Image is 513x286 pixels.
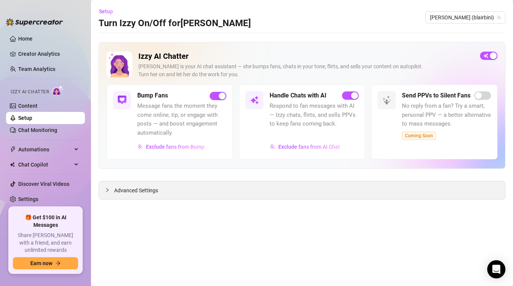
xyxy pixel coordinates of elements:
img: svg%3e [118,96,127,105]
span: Respond to fan messages with AI — Izzy chats, flirts, and sells PPVs to keep fans coming back. [270,102,359,129]
span: Blair (blairbini) [430,12,501,23]
span: Share [PERSON_NAME] with a friend, and earn unlimited rewards [13,232,78,254]
span: Coming Soon [402,132,436,140]
a: Team Analytics [18,66,55,72]
img: logo-BBDzfeDw.svg [6,18,63,26]
button: Earn nowarrow-right [13,257,78,269]
span: Chat Copilot [18,159,72,171]
img: svg%3e [138,144,143,149]
span: 🎁 Get $100 in AI Messages [13,214,78,229]
div: [PERSON_NAME] is your AI chat assistant — she bumps fans, chats in your tone, flirts, and sells y... [138,63,474,79]
div: Open Intercom Messenger [487,260,505,278]
img: svg%3e [250,96,259,105]
span: Izzy AI Chatter [11,88,49,96]
h3: Turn Izzy On/Off for [PERSON_NAME] [99,17,251,30]
a: Content [18,103,38,109]
a: Creator Analytics [18,48,79,60]
h5: Bump Fans [137,91,168,100]
button: Exclude fans from Bump [137,141,205,153]
a: Discover Viral Videos [18,181,69,187]
img: Chat Copilot [10,162,15,167]
span: Exclude fans from AI Chat [278,144,340,150]
span: Message fans the moment they come online, tip, or engage with posts — and boost engagement automa... [137,102,226,137]
span: arrow-right [55,261,61,266]
img: svg%3e [382,96,391,105]
span: Advanced Settings [114,186,158,195]
span: No reply from a fan? Try a smart, personal PPV — a better alternative to mass messages. [402,102,491,129]
span: Earn now [30,260,52,266]
span: team [497,15,501,20]
h5: Handle Chats with AI [270,91,326,100]
a: Setup [18,115,32,121]
span: Automations [18,143,72,156]
img: Izzy AI Chatter [107,52,132,77]
span: Exclude fans from Bump [146,144,204,150]
span: Setup [99,8,113,14]
div: collapsed [105,186,114,194]
img: svg%3e [270,144,275,149]
img: AI Chatter [52,85,64,96]
h5: Send PPVs to Silent Fans [402,91,471,100]
a: Settings [18,196,38,202]
a: Chat Monitoring [18,127,57,133]
button: Exclude fans from AI Chat [270,141,340,153]
span: collapsed [105,188,110,192]
span: thunderbolt [10,146,16,152]
h2: Izzy AI Chatter [138,52,474,61]
a: Home [18,36,33,42]
button: Setup [99,5,119,17]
